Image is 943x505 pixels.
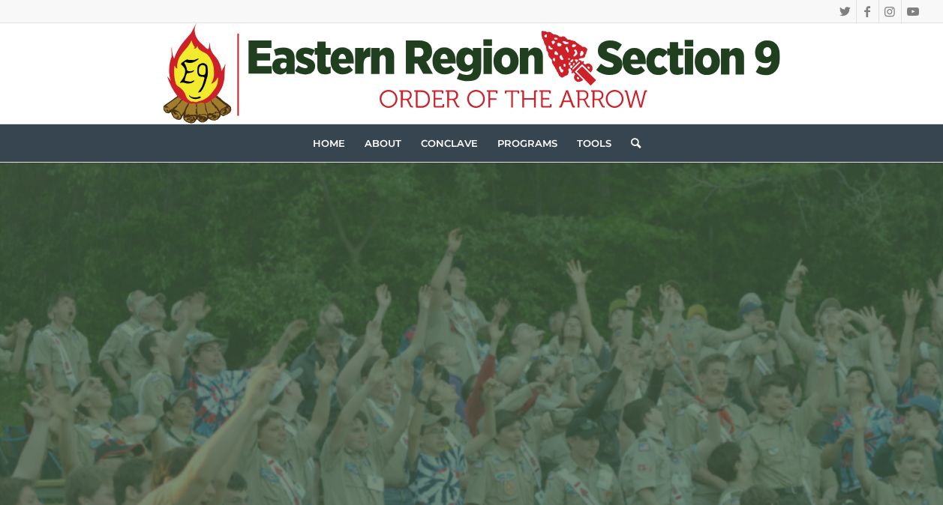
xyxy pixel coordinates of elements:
[303,124,355,162] a: Home
[621,124,641,162] a: Search
[365,137,401,149] span: About
[567,124,621,162] a: Tools
[421,137,478,149] span: Conclave
[313,137,345,149] span: Home
[488,124,567,162] a: Programs
[577,137,611,149] span: Tools
[411,124,488,162] a: Conclave
[355,124,411,162] a: About
[497,137,557,149] span: Programs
